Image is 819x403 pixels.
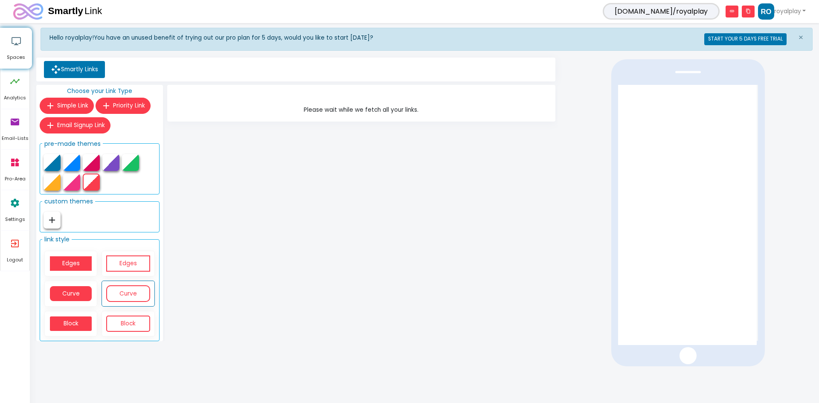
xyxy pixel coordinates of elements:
span: × [798,32,804,43]
p: Choose your Link Type [40,85,160,98]
i: link [726,6,738,17]
legend: link style [42,232,72,246]
a: widgets Pro-Area [0,150,29,190]
i: add [101,101,111,111]
a: Curve [106,285,150,302]
legend: custom themes [42,194,95,208]
i: email [10,109,20,135]
button: add Simple Link [40,98,94,114]
i: content_copy [742,6,755,17]
strong: Please wait while we fetch all your links. [304,105,418,115]
a: exit_to_app Logout [0,231,29,271]
span: Email Signup Link [57,121,105,129]
a: Edges [49,255,93,272]
a: timeline Analytics [0,69,29,109]
span: Spaces [0,54,32,61]
a: Edges [106,255,150,272]
a: royalplay [758,3,806,20]
button: add Email Signup Link [40,117,110,133]
span: Email-Lists [0,135,29,142]
legend: pre-made themes [42,137,103,151]
div: You have an unused benefit of trying out our pro plan for 5 days, would you like to start [DATE]? [49,33,541,45]
i: add [45,101,55,111]
i: add [45,120,55,130]
a: email Email-Lists [0,109,29,149]
a: Block [49,316,93,332]
button: Close [790,28,812,47]
span: Pro-Area [0,175,29,183]
span: Analytics [0,94,29,102]
a: Curve [49,285,93,302]
a: Smartly Links [44,61,105,78]
a: airplay Spaces [0,28,32,68]
span: Priority Link [113,101,145,110]
button: add [44,212,61,229]
i: airplay [11,28,21,54]
img: logo.svg [13,3,103,20]
span: Logout [0,256,29,264]
strong: Hello royalplay! [49,34,94,42]
i: add [47,215,57,225]
a: settings Settings [0,190,29,230]
i: widgets [10,150,20,175]
span: [DOMAIN_NAME]/royalplay [603,3,720,20]
i: settings [10,190,20,216]
a: Block [106,316,150,332]
button: add Priority Link [96,98,151,114]
i: timeline [10,69,20,94]
i: exit_to_app [10,231,20,256]
span: Settings [0,216,29,223]
button: START YOUR 5 DAYS FREE TRIAL [704,33,787,45]
span: Simple Link [57,101,88,110]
